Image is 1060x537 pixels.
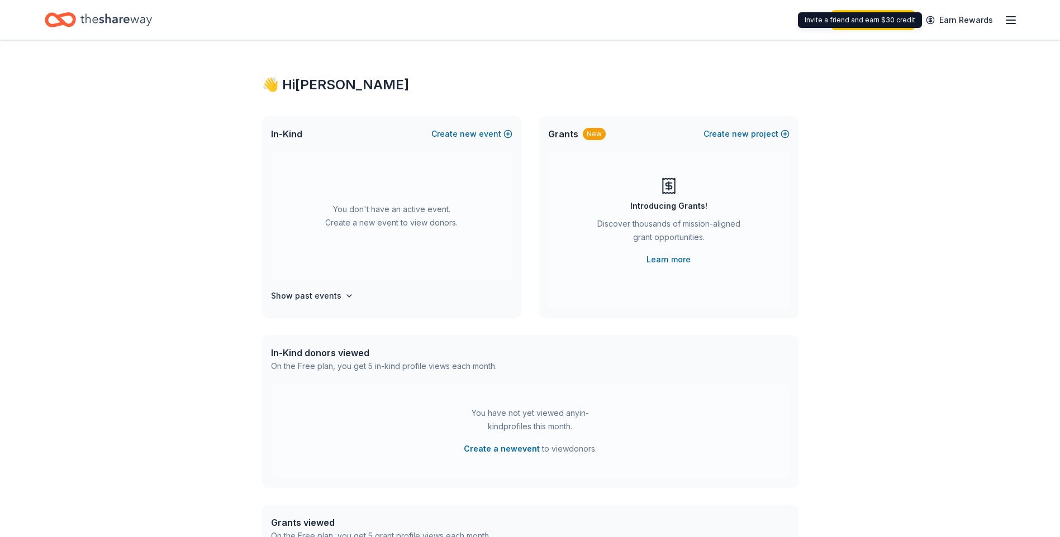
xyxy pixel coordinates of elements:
[548,127,578,141] span: Grants
[271,289,341,303] h4: Show past events
[647,253,691,266] a: Learn more
[732,127,749,141] span: new
[431,127,512,141] button: Createnewevent
[45,7,152,33] a: Home
[460,127,477,141] span: new
[262,76,798,94] div: 👋 Hi [PERSON_NAME]
[831,10,915,30] a: Start free trial
[583,128,606,140] div: New
[464,442,540,456] button: Create a newevent
[593,217,745,248] div: Discover thousands of mission-aligned grant opportunities.
[704,127,790,141] button: Createnewproject
[798,12,922,28] div: Invite a friend and earn $30 credit
[919,10,1000,30] a: Earn Rewards
[271,516,491,529] div: Grants viewed
[460,406,600,433] div: You have not yet viewed any in-kind profiles this month.
[464,442,597,456] span: to view donors .
[271,289,354,303] button: Show past events
[271,359,497,373] div: On the Free plan, you get 5 in-kind profile views each month.
[271,127,302,141] span: In-Kind
[271,152,512,280] div: You don't have an active event. Create a new event to view donors.
[271,346,497,359] div: In-Kind donors viewed
[630,199,707,213] div: Introducing Grants!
